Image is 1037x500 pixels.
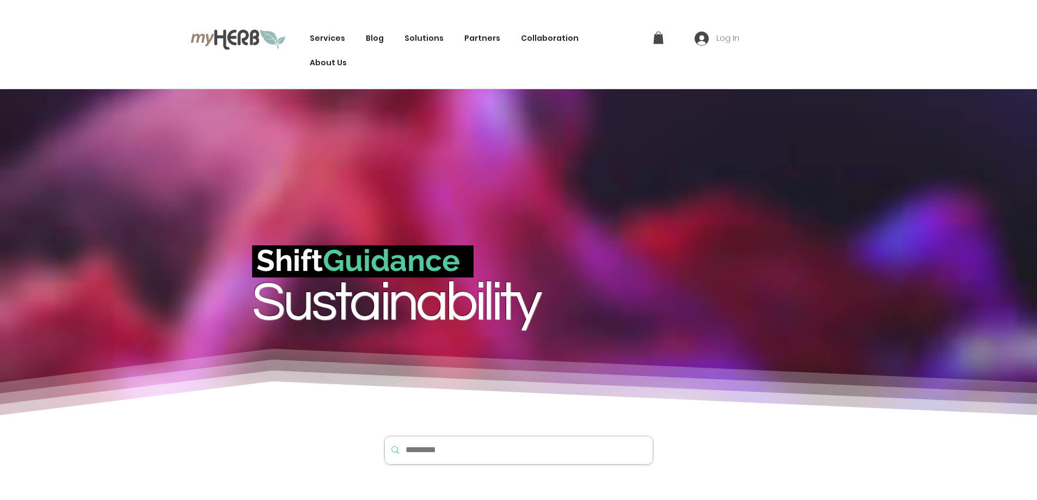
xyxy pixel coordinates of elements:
span: Partners [464,33,500,44]
span: Blog [366,33,384,44]
button: Log In [687,28,747,49]
a: Services [304,28,351,48]
span: Log In [713,33,743,44]
span: Shift [256,243,323,278]
input: Search... [406,436,630,464]
nav: Site [304,28,641,73]
div: Solutions [399,28,449,48]
a: Partners [459,28,506,48]
span: Sustainability [252,275,539,331]
a: Blog [360,28,389,48]
a: About Us [304,53,352,73]
span: About Us [310,57,347,69]
span: Services [310,33,345,44]
img: myHerb Logo [191,28,286,50]
span: Collaboration [521,33,579,44]
a: Collaboration [516,28,584,48]
span: Guidance [323,243,460,278]
span: Solutions [404,33,444,44]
